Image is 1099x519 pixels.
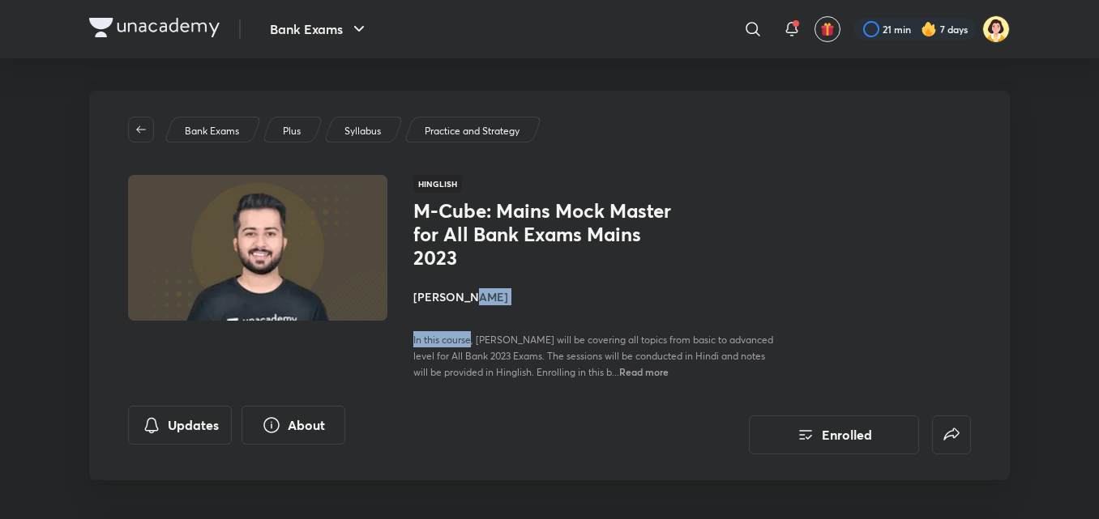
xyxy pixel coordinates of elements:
span: Hinglish [413,175,462,193]
a: Plus [280,124,304,138]
img: Thumbnail [126,173,390,322]
img: avatar [820,22,835,36]
img: streak [921,21,937,37]
h1: M-Cube: Mains Mock Master for All Bank Exams Mains 2023 [413,199,678,269]
span: Read more [619,365,669,378]
button: Enrolled [749,415,919,454]
button: Updates [128,406,232,445]
a: Practice and Strategy [422,124,523,138]
button: false [932,415,971,454]
p: Syllabus [344,124,381,138]
a: Bank Exams [182,124,242,138]
p: Practice and Strategy [425,124,520,138]
button: About [242,406,345,445]
button: Bank Exams [260,13,378,45]
img: Company Logo [89,18,220,37]
a: Company Logo [89,18,220,41]
p: Bank Exams [185,124,239,138]
p: Plus [283,124,301,138]
a: Syllabus [342,124,384,138]
button: avatar [815,16,840,42]
img: kk B [982,15,1010,43]
h4: [PERSON_NAME] [413,288,776,305]
span: In this course, [PERSON_NAME] will be covering all topics from basic to advanced level for All Ba... [413,334,773,378]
